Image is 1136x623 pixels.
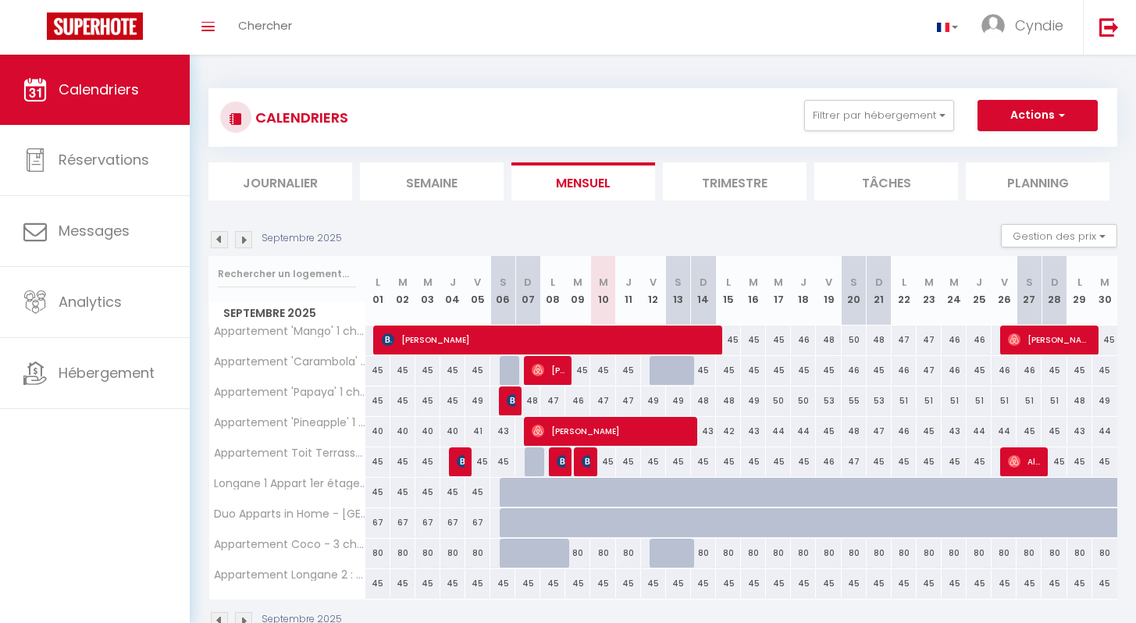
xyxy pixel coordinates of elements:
div: 46 [942,326,967,354]
div: 47 [867,417,892,446]
div: 45 [691,447,716,476]
div: 44 [1092,417,1117,446]
div: 48 [691,386,716,415]
abbr: M [774,275,783,290]
div: 45 [1092,326,1117,354]
div: 45 [892,569,917,598]
div: 45 [666,569,691,598]
div: 45 [390,356,415,385]
th: 21 [867,256,892,326]
abbr: D [1051,275,1059,290]
div: 45 [365,386,390,415]
div: 45 [565,356,590,385]
div: 45 [590,569,615,598]
div: 80 [590,539,615,568]
div: 46 [816,447,841,476]
div: 45 [515,569,540,598]
div: 80 [465,539,490,568]
div: 45 [766,569,791,598]
div: 45 [942,447,967,476]
span: Appartement Longane 2 : 2 Room - [GEOGRAPHIC_DATA] Zen [212,569,368,581]
span: [PERSON_NAME] [532,416,690,446]
abbr: D [524,275,532,290]
img: ... [981,14,1005,37]
abbr: M [398,275,408,290]
th: 09 [565,256,590,326]
div: 45 [691,569,716,598]
div: 80 [565,539,590,568]
div: 45 [415,569,440,598]
div: 80 [1067,539,1092,568]
th: 29 [1067,256,1092,326]
span: Appartement 'Carambola' de 2 chambres 1er Etage [212,356,368,368]
div: 80 [791,539,816,568]
div: 67 [415,508,440,537]
div: 45 [616,447,641,476]
div: 45 [1042,417,1067,446]
div: 53 [867,386,892,415]
div: 80 [942,539,967,568]
div: 45 [867,447,892,476]
span: Chercher [238,17,292,34]
div: 45 [942,569,967,598]
div: 45 [666,447,691,476]
span: Appartement 'Papaya' 1 chambre 1er Etage [212,386,368,398]
abbr: J [625,275,632,290]
abbr: L [726,275,731,290]
div: 45 [365,478,390,507]
div: 44 [766,417,791,446]
th: 06 [490,256,515,326]
span: [PERSON_NAME] [1008,325,1091,354]
div: 55 [842,386,867,415]
div: 43 [490,417,515,446]
div: 53 [816,386,841,415]
div: 44 [967,417,992,446]
div: 45 [1042,447,1067,476]
div: 48 [515,386,540,415]
div: 51 [992,386,1017,415]
span: Cyndie [1015,16,1063,35]
th: 26 [992,256,1017,326]
div: 45 [917,417,942,446]
div: 45 [867,569,892,598]
div: 45 [616,356,641,385]
div: 45 [465,478,490,507]
div: 48 [816,326,841,354]
div: 80 [415,539,440,568]
div: 45 [440,386,465,415]
div: 80 [1017,539,1042,568]
h3: CALENDRIERS [251,100,348,135]
div: 51 [1042,386,1067,415]
div: 80 [1042,539,1067,568]
th: 30 [1092,256,1117,326]
th: 05 [465,256,490,326]
div: 42 [716,417,741,446]
div: 45 [465,447,490,476]
div: 40 [365,417,390,446]
div: 45 [490,447,515,476]
img: Super Booking [47,12,143,40]
div: 45 [791,569,816,598]
div: 47 [842,447,867,476]
div: 43 [741,417,766,446]
div: 46 [942,356,967,385]
div: 45 [1067,569,1092,598]
div: 45 [440,356,465,385]
div: 51 [892,386,917,415]
div: 45 [415,478,440,507]
div: 45 [465,569,490,598]
div: 46 [892,356,917,385]
div: 46 [791,326,816,354]
p: Septembre 2025 [262,231,342,246]
th: 04 [440,256,465,326]
div: 45 [565,569,590,598]
span: [PERSON_NAME] [557,447,565,476]
div: 45 [1092,569,1117,598]
span: Septembre 2025 [209,302,365,325]
div: 49 [741,386,766,415]
abbr: J [450,275,456,290]
th: 24 [942,256,967,326]
div: 80 [892,539,917,568]
th: 15 [716,256,741,326]
abbr: M [949,275,959,290]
